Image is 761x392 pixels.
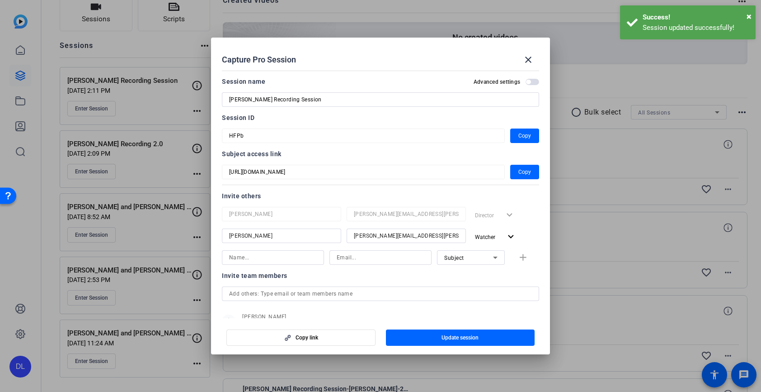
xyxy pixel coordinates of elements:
div: Invite team members [222,270,539,281]
button: Copy [510,129,539,143]
button: Update session [386,330,535,346]
input: Enter Session Name [229,94,532,105]
span: Update session [442,334,479,341]
div: Success! [643,12,749,23]
div: Subject access link [222,148,539,159]
input: Session OTP [229,167,498,177]
input: Name... [229,230,334,241]
button: Close [747,10,752,23]
mat-icon: expand_more [505,231,517,243]
input: Email... [337,252,424,263]
mat-icon: person [222,315,235,328]
div: Invite others [222,191,539,201]
button: Copy [510,165,539,179]
span: [PERSON_NAME] [242,313,422,320]
input: Session OTP [229,130,498,141]
h2: Advanced settings [474,78,520,86]
span: × [747,11,752,22]
span: Subject [444,255,464,261]
mat-icon: close [523,54,534,65]
input: Email... [354,209,459,220]
div: Capture Pro Session [222,49,539,71]
input: Name... [229,252,317,263]
button: Copy link [226,330,376,346]
div: Session updated successfully! [643,23,749,33]
span: Copy link [296,334,318,341]
span: Copy [518,130,531,141]
div: Session name [222,76,265,87]
span: Watcher [475,234,495,240]
input: Name... [229,209,334,220]
input: Email... [354,230,459,241]
span: Copy [518,167,531,177]
button: Watcher [471,229,520,245]
div: Session ID [222,112,539,123]
input: Add others: Type email or team members name [229,288,532,299]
